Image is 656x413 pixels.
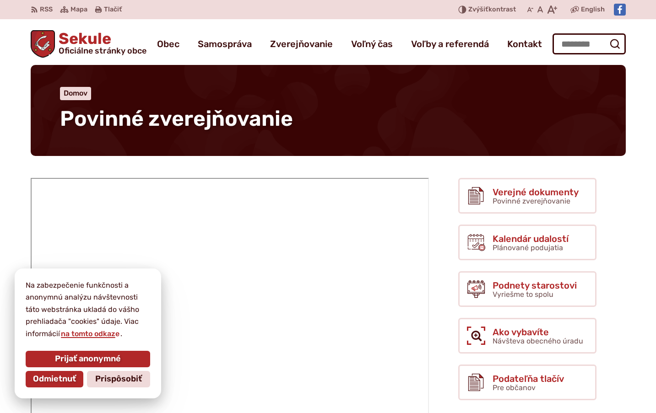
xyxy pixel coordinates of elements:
a: Verejné dokumenty Povinné zverejňovanie [458,178,596,214]
a: Obec [157,31,179,57]
p: Na zabezpečenie funkčnosti a anonymnú analýzu návštevnosti táto webstránka ukladá do vášho prehli... [26,279,150,340]
span: Sekule [55,31,146,55]
span: English [581,4,605,15]
a: Kalendár udalostí Plánované podujatia [458,225,596,260]
button: Odmietnuť [26,371,83,387]
span: Prispôsobiť [95,374,142,384]
a: Voľby a referendá [411,31,489,57]
span: Tlačiť [104,6,122,14]
span: Zvýšiť [468,5,488,13]
button: Prispôsobiť [87,371,150,387]
img: Prejsť na domovskú stránku [31,30,55,58]
a: Domov [64,89,87,97]
button: Prijať anonymné [26,351,150,367]
a: na tomto odkaze [60,329,120,338]
a: Podnety starostovi Vyriešme to spolu [458,271,596,307]
span: Pre občanov [493,383,536,392]
span: Podnety starostovi [493,280,577,290]
span: Kalendár udalostí [493,234,569,244]
span: Prijať anonymné [55,354,121,364]
span: Podateľňa tlačív [493,374,564,384]
span: kontrast [468,6,516,14]
span: Odmietnuť [33,374,76,384]
a: Samospráva [198,31,252,57]
span: Plánované podujatia [493,243,563,252]
span: Povinné zverejňovanie [493,197,570,205]
a: Zverejňovanie [270,31,333,57]
a: Kontakt [507,31,542,57]
span: Oficiálne stránky obce [59,47,146,55]
img: Prejsť na Facebook stránku [614,4,626,16]
a: Podateľňa tlačív Pre občanov [458,365,596,400]
span: Verejné dokumenty [493,187,579,197]
span: Návšteva obecného úradu [493,337,583,345]
a: English [579,4,607,15]
span: RSS [40,4,53,15]
a: Ako vybavíte Návšteva obecného úradu [458,318,596,354]
span: Povinné zverejňovanie [60,106,293,131]
a: Voľný čas [351,31,393,57]
span: Ako vybavíte [493,327,583,337]
span: Mapa [70,4,87,15]
span: Vyriešme to spolu [493,290,553,299]
a: Logo Sekule, prejsť na domovskú stránku. [31,30,147,58]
